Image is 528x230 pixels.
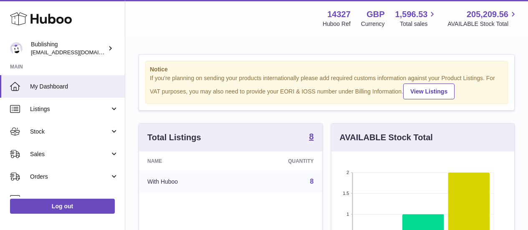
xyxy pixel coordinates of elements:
div: Bublishing [31,40,106,56]
span: 1,596.53 [395,9,428,20]
text: 1.5 [343,191,349,196]
div: If you're planning on sending your products internationally please add required customs informati... [150,74,503,99]
text: 2 [346,170,349,175]
span: My Dashboard [30,83,119,91]
span: 205,209.56 [467,9,508,20]
strong: Notice [150,66,503,73]
strong: 14327 [327,9,351,20]
th: Name [139,152,235,171]
td: With Huboo [139,171,235,192]
a: View Listings [403,83,455,99]
span: Usage [30,195,119,203]
span: Stock [30,128,110,136]
span: Total sales [400,20,437,28]
div: Currency [361,20,385,28]
span: Listings [30,105,110,113]
text: 1 [346,212,349,217]
span: AVAILABLE Stock Total [447,20,518,28]
a: 8 [310,178,314,185]
div: Huboo Ref [323,20,351,28]
a: 8 [309,132,313,142]
a: 1,596.53 Total sales [395,9,437,28]
span: Sales [30,150,110,158]
a: Log out [10,199,115,214]
th: Quantity [235,152,322,171]
a: 205,209.56 AVAILABLE Stock Total [447,9,518,28]
strong: 8 [309,132,313,141]
span: [EMAIL_ADDRESS][DOMAIN_NAME] [31,49,123,56]
h3: AVAILABLE Stock Total [340,132,433,143]
span: Orders [30,173,110,181]
strong: GBP [366,9,384,20]
img: internalAdmin-14327@internal.huboo.com [10,42,23,55]
h3: Total Listings [147,132,201,143]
